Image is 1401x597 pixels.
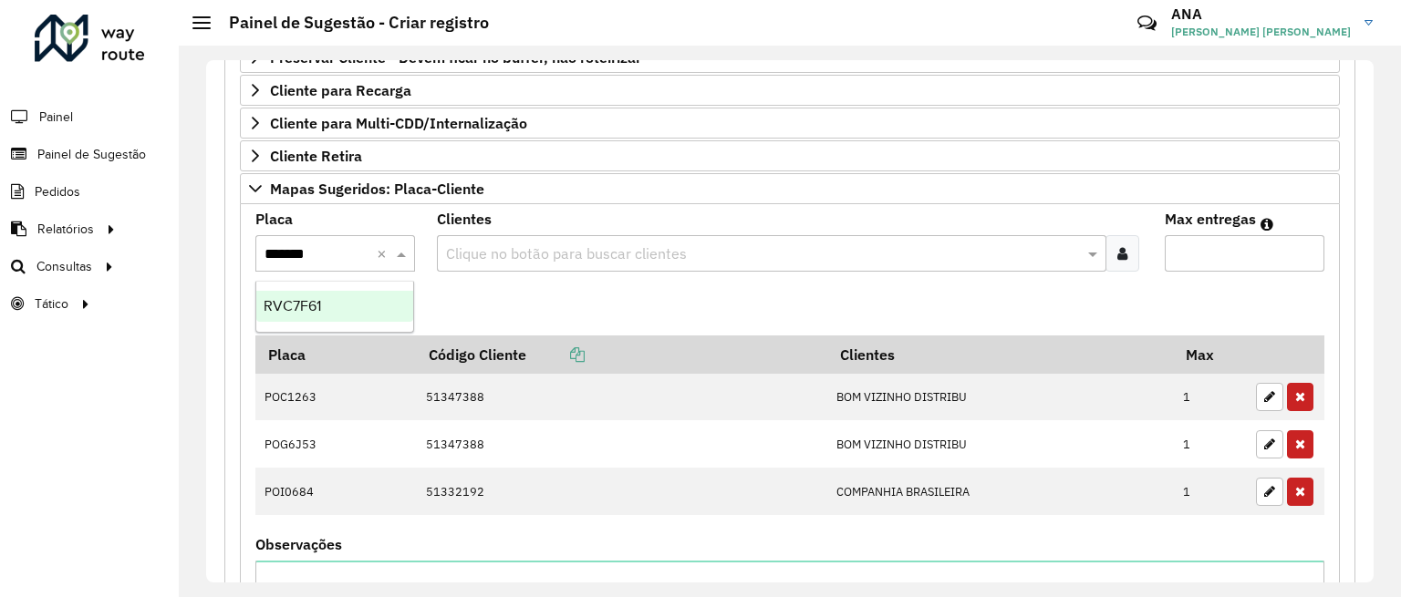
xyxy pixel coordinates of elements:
td: BOM VIZINHO DISTRIBU [827,374,1174,421]
td: 51332192 [416,468,827,515]
span: Pedidos [35,182,80,201]
td: 51347388 [416,374,827,421]
th: Código Cliente [416,335,827,374]
label: Placa [255,208,293,230]
h2: Painel de Sugestão - Criar registro [211,13,489,33]
span: Tático [35,294,68,314]
span: RVC7F61 [264,298,321,314]
span: Clear all [377,242,392,264]
td: BOM VIZINHO DISTRIBU [827,420,1174,468]
th: Clientes [827,335,1174,374]
th: Placa [255,335,416,374]
td: 1 [1174,374,1247,421]
a: Cliente para Multi-CDD/Internalização [240,108,1340,139]
span: Preservar Cliente - Devem ficar no buffer, não roteirizar [270,50,641,65]
label: Clientes [437,208,492,230]
td: 1 [1174,420,1247,468]
label: Max entregas [1165,208,1256,230]
td: COMPANHIA BRASILEIRA [827,468,1174,515]
span: Painel de Sugestão [37,145,146,164]
a: Mapas Sugeridos: Placa-Cliente [240,173,1340,204]
a: Cliente Retira [240,140,1340,171]
ng-dropdown-panel: Options list [255,281,414,333]
span: Cliente para Recarga [270,83,411,98]
label: Observações [255,533,342,555]
a: Contato Rápido [1127,4,1167,43]
span: Cliente Retira [270,149,362,163]
em: Máximo de clientes que serão colocados na mesma rota com os clientes informados [1261,217,1273,232]
td: POI0684 [255,468,416,515]
span: Painel [39,108,73,127]
span: Relatórios [37,220,94,239]
td: POC1263 [255,374,416,421]
td: 1 [1174,468,1247,515]
span: [PERSON_NAME] [PERSON_NAME] [1171,24,1351,40]
a: Copiar [526,345,585,364]
th: Max [1174,335,1247,374]
span: Cliente para Multi-CDD/Internalização [270,116,527,130]
span: Mapas Sugeridos: Placa-Cliente [270,181,484,196]
a: Cliente para Recarga [240,75,1340,106]
h3: ANA [1171,5,1351,23]
span: Consultas [36,257,92,276]
td: POG6J53 [255,420,416,468]
td: 51347388 [416,420,827,468]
